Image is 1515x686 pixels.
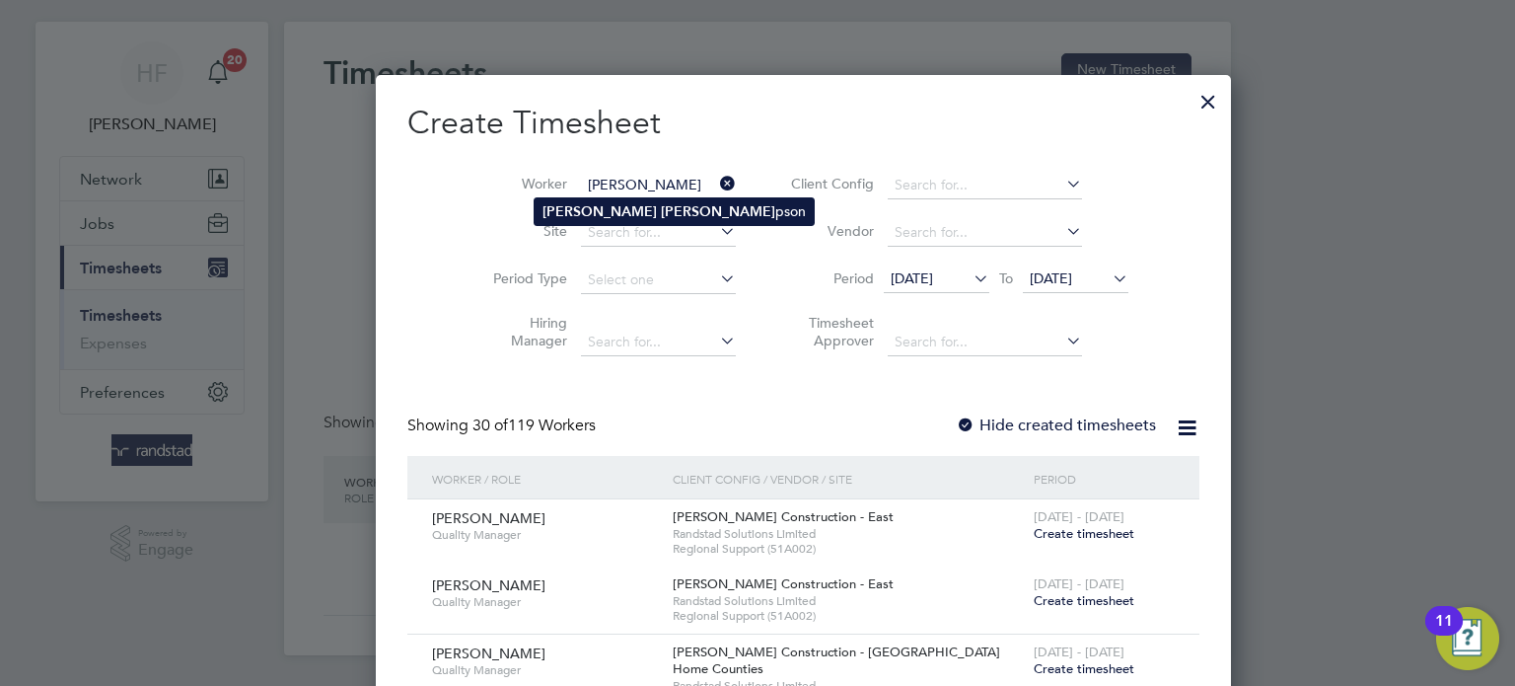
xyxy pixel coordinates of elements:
[535,198,814,225] li: pson
[785,269,874,287] label: Period
[581,329,736,356] input: Search for...
[1034,525,1134,542] span: Create timesheet
[785,222,874,240] label: Vendor
[1435,621,1453,647] div: 11
[1034,575,1124,592] span: [DATE] - [DATE]
[888,219,1082,247] input: Search for...
[581,219,736,247] input: Search for...
[432,509,545,527] span: [PERSON_NAME]
[993,266,1019,291] span: To
[472,416,596,435] span: 119 Workers
[956,416,1156,435] label: Hide created timesheets
[673,575,894,592] span: [PERSON_NAME] Construction - East
[673,644,1000,677] span: [PERSON_NAME] Construction - [GEOGRAPHIC_DATA] Home Counties
[432,662,658,678] span: Quality Manager
[673,526,1024,542] span: Randstad Solutions Limited
[432,594,658,610] span: Quality Manager
[673,608,1024,624] span: Regional Support (51A002)
[785,314,874,349] label: Timesheet Approver
[1034,592,1134,609] span: Create timesheet
[432,645,545,662] span: [PERSON_NAME]
[668,456,1029,501] div: Client Config / Vendor / Site
[673,508,894,525] span: [PERSON_NAME] Construction - East
[542,203,657,220] b: [PERSON_NAME]
[407,416,600,436] div: Showing
[661,203,775,220] b: [PERSON_NAME]
[1436,607,1499,670] button: Open Resource Center, 11 new notifications
[478,314,567,349] label: Hiring Manager
[891,269,933,287] span: [DATE]
[1030,269,1072,287] span: [DATE]
[472,416,508,435] span: 30 of
[432,576,545,594] span: [PERSON_NAME]
[1034,644,1124,660] span: [DATE] - [DATE]
[581,172,736,199] input: Search for...
[432,527,658,543] span: Quality Manager
[581,267,736,294] input: Select one
[407,103,1199,144] h2: Create Timesheet
[1034,508,1124,525] span: [DATE] - [DATE]
[1029,456,1180,501] div: Period
[427,456,668,501] div: Worker / Role
[673,593,1024,609] span: Randstad Solutions Limited
[673,541,1024,557] span: Regional Support (51A002)
[478,269,567,287] label: Period Type
[478,222,567,240] label: Site
[1034,660,1134,677] span: Create timesheet
[785,175,874,192] label: Client Config
[888,329,1082,356] input: Search for...
[888,172,1082,199] input: Search for...
[478,175,567,192] label: Worker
